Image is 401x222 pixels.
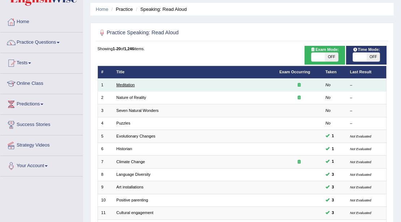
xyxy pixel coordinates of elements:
[116,198,148,202] a: Positive parenting
[350,134,371,138] small: Not Evaluated
[98,66,113,78] th: #
[116,83,135,87] a: Meditation
[305,46,345,65] div: Show exams occurring in exams
[350,47,382,53] span: Time Mode:
[279,70,310,74] a: Exam Occurring
[98,79,113,91] td: 1
[124,47,134,51] b: 1,246
[98,28,277,38] h2: Practice Speaking: Read Aloud
[113,66,276,78] th: Title
[116,185,143,189] a: Art installations
[325,108,331,113] em: No
[350,82,383,88] div: –
[134,6,187,13] li: Speaking: Read Aloud
[116,121,130,125] a: Puzzles
[116,108,159,113] a: Seven Natural Wonders
[0,156,83,174] a: Your Account
[116,172,151,177] a: Language Diversity
[329,133,336,139] span: You can still take this question
[350,160,371,164] small: Not Evaluated
[98,181,113,194] td: 9
[350,121,383,126] div: –
[325,83,331,87] em: No
[329,171,336,178] span: You can still take this question
[325,53,338,61] span: OFF
[98,207,113,219] td: 11
[116,134,155,138] a: Evolutionary Changes
[98,194,113,206] td: 10
[367,53,380,61] span: OFF
[346,66,387,78] th: Last Result
[350,95,383,101] div: –
[325,95,331,100] em: No
[0,135,83,153] a: Strategy Videos
[96,6,108,12] a: Home
[109,6,133,13] li: Practice
[329,197,336,204] span: You can still take this question
[98,46,387,52] div: Showing of items.
[116,160,145,164] a: Climate Change
[98,168,113,181] td: 8
[322,66,346,78] th: Taken
[116,210,154,215] a: Cultural engagement
[279,82,319,88] div: Exam occurring question
[0,12,83,30] a: Home
[325,121,331,125] em: No
[98,91,113,104] td: 2
[116,95,146,100] a: Nature of Reality
[279,159,319,165] div: Exam occurring question
[350,173,371,177] small: Not Evaluated
[98,143,113,155] td: 6
[350,211,371,215] small: Not Evaluated
[329,184,336,191] span: You can still take this question
[113,47,121,51] b: 1-20
[0,74,83,92] a: Online Class
[308,47,341,53] span: Exam Mode:
[0,115,83,133] a: Success Stories
[98,117,113,130] td: 4
[98,156,113,168] td: 7
[98,130,113,143] td: 5
[350,108,383,114] div: –
[116,147,132,151] a: Historian
[0,32,83,51] a: Practice Questions
[329,210,336,216] span: You can still take this question
[0,53,83,71] a: Tests
[350,147,371,151] small: Not Evaluated
[329,158,336,165] span: You can still take this question
[329,146,336,152] span: You can still take this question
[350,198,371,202] small: Not Evaluated
[98,104,113,117] td: 3
[0,94,83,112] a: Predictions
[350,185,371,189] small: Not Evaluated
[279,95,319,101] div: Exam occurring question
